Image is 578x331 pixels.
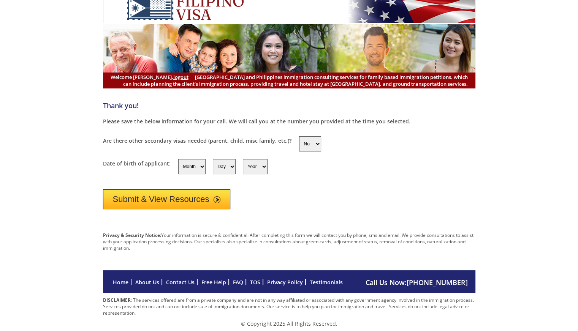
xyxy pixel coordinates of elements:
[173,74,188,80] a: logout
[103,297,131,303] strong: DISCLAIMER
[103,189,231,209] button: Submit & View Resources
[103,232,475,251] p: Your information is secure & confidential. After completing this form we will contact you by phon...
[310,279,343,286] a: Testimonials
[201,279,226,286] a: Free Help
[103,118,475,125] p: Please save the below information for your call. We will call you at the number you provided at t...
[233,279,243,286] a: FAQ
[103,320,475,327] p: © Copyright 2025 All Rights Reserved.
[113,279,128,286] a: Home
[103,137,291,144] label: Are there other secondary visas needed (parent, child, misc family, etc.)?
[366,278,468,287] span: Call Us Now:
[407,278,468,287] a: [PHONE_NUMBER]
[111,74,468,87] span: [GEOGRAPHIC_DATA] and Philippines immigration consulting services for family based immigration pe...
[103,101,475,110] h4: Thank you!
[103,297,475,316] p: : The services offered are from a private company and are not in any way affiliated or associated...
[267,279,303,286] a: Privacy Policy
[103,232,161,238] strong: Privacy & Security Notice:
[103,160,171,167] label: Date of birth of applicant:
[166,279,195,286] a: Contact Us
[250,279,260,286] a: TOS
[135,279,159,286] a: About Us
[111,74,188,80] span: Welcome [PERSON_NAME],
